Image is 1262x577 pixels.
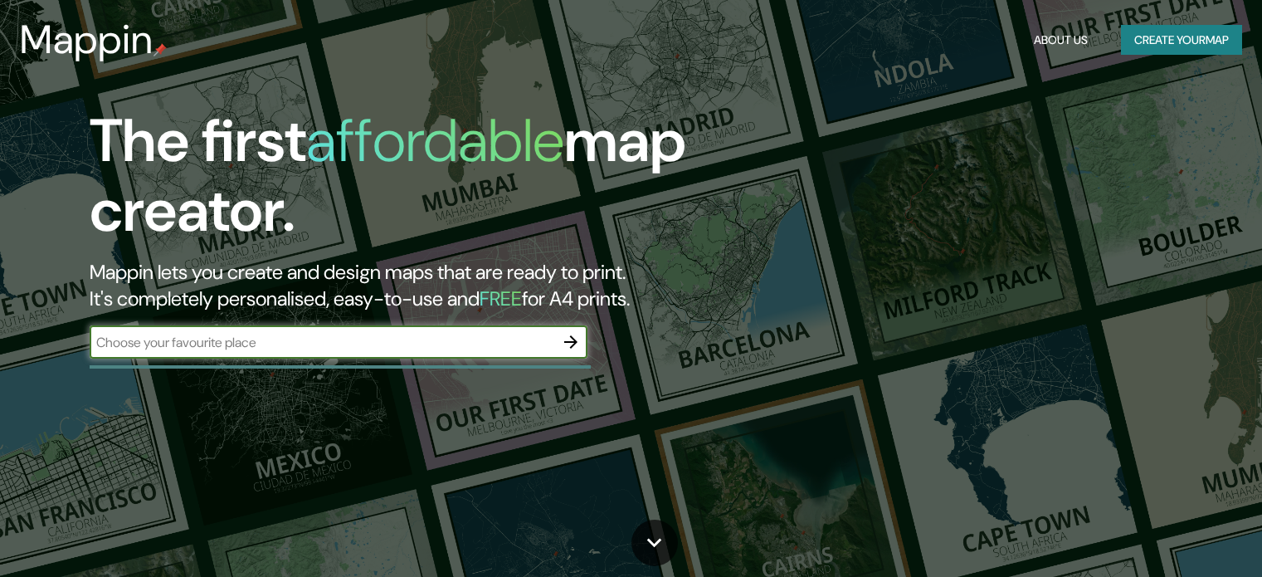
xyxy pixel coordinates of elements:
h1: affordable [306,102,564,179]
button: About Us [1027,25,1094,56]
img: mappin-pin [153,43,167,56]
h3: Mappin [20,17,153,63]
button: Create yourmap [1121,25,1242,56]
h5: FREE [480,286,522,311]
input: Choose your favourite place [90,333,554,352]
h1: The first map creator. [90,106,721,259]
h2: Mappin lets you create and design maps that are ready to print. It's completely personalised, eas... [90,259,721,312]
